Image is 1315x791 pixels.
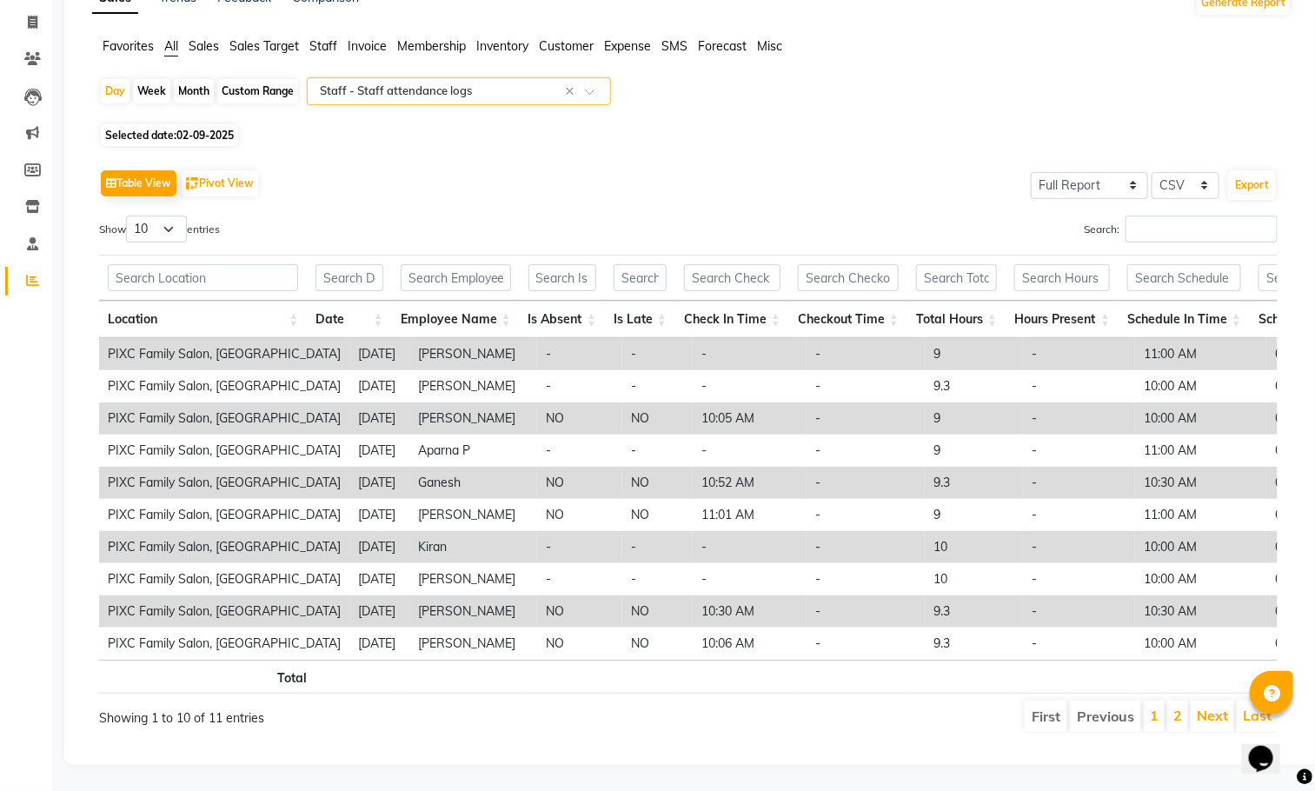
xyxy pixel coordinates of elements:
td: PIXC Family Salon, [GEOGRAPHIC_DATA] [99,435,349,467]
td: - [537,338,622,370]
td: NO [537,595,622,628]
span: Favorites [103,38,154,54]
span: SMS [661,38,687,54]
input: Search Check In Time [684,264,780,291]
input: Search Total Hours [916,264,997,291]
a: Next [1197,707,1228,724]
td: PIXC Family Salon, [GEOGRAPHIC_DATA] [99,370,349,402]
span: Sales [189,38,219,54]
td: 10:00 AM [1135,370,1266,402]
iframe: chat widget [1242,721,1298,774]
div: Showing 1 to 10 of 11 entries [99,699,575,728]
td: - [693,338,807,370]
td: [PERSON_NAME] [409,563,537,595]
td: - [807,595,925,628]
th: Is Absent: activate to sort column ascending [520,301,605,338]
td: PIXC Family Salon, [GEOGRAPHIC_DATA] [99,467,349,499]
td: 10:00 AM [1135,531,1266,563]
td: PIXC Family Salon, [GEOGRAPHIC_DATA] [99,338,349,370]
td: - [807,402,925,435]
td: 10:52 AM [693,467,807,499]
td: [PERSON_NAME] [409,595,537,628]
td: [DATE] [349,499,409,531]
th: Date: activate to sort column ascending [307,301,391,338]
td: PIXC Family Salon, [GEOGRAPHIC_DATA] [99,531,349,563]
label: Show entries [99,216,220,243]
td: NO [622,499,693,531]
td: - [1023,531,1135,563]
td: 10:00 AM [1135,563,1266,595]
div: Month [174,79,214,103]
td: NO [537,628,622,660]
span: Misc [757,38,782,54]
span: All [164,38,178,54]
input: Search Checkout Time [798,264,899,291]
td: - [622,531,693,563]
td: 11:00 AM [1135,435,1266,467]
td: - [1023,338,1135,370]
td: - [622,338,693,370]
select: Showentries [126,216,187,243]
td: - [1023,370,1135,402]
td: 9 [925,402,1023,435]
th: Location: activate to sort column ascending [99,301,307,338]
input: Search Is Late [614,264,667,291]
td: [DATE] [349,531,409,563]
td: - [807,435,925,467]
td: - [693,531,807,563]
td: 9.3 [925,628,1023,660]
td: [DATE] [349,467,409,499]
td: - [1023,595,1135,628]
td: [DATE] [349,435,409,467]
input: Search Employee Name [401,264,511,291]
span: Sales Target [229,38,299,54]
td: [DATE] [349,595,409,628]
div: Week [133,79,170,103]
label: Search: [1084,216,1278,243]
td: [PERSON_NAME] [409,499,537,531]
th: Employee Name: activate to sort column ascending [392,301,520,338]
th: Check In Time: activate to sort column ascending [675,301,789,338]
input: Search Location [108,264,298,291]
td: - [693,563,807,595]
td: - [807,338,925,370]
th: Hours Present: activate to sort column ascending [1006,301,1119,338]
span: Customer [539,38,594,54]
td: - [1023,435,1135,467]
input: Search Is Absent [528,264,596,291]
span: Selected date: [101,124,238,146]
td: 9 [925,338,1023,370]
span: Clear all [565,83,580,101]
td: - [537,370,622,402]
div: Custom Range [217,79,298,103]
span: Staff [309,38,337,54]
td: PIXC Family Salon, [GEOGRAPHIC_DATA] [99,563,349,595]
td: [DATE] [349,563,409,595]
td: - [1023,467,1135,499]
td: - [807,563,925,595]
span: 02-09-2025 [176,129,234,142]
img: pivot.png [186,177,199,190]
td: - [537,531,622,563]
td: 11:00 AM [1135,499,1266,531]
td: 10:06 AM [693,628,807,660]
td: 10:05 AM [693,402,807,435]
td: Aparna P [409,435,537,467]
td: 9.3 [925,370,1023,402]
td: 10:30 AM [1135,467,1266,499]
td: 9 [925,435,1023,467]
td: 10:30 AM [693,595,807,628]
td: [PERSON_NAME] [409,338,537,370]
a: 1 [1150,707,1159,724]
td: - [693,435,807,467]
td: NO [622,467,693,499]
td: - [1023,563,1135,595]
td: NO [622,628,693,660]
input: Search Date [315,264,382,291]
td: [PERSON_NAME] [409,628,537,660]
td: - [622,435,693,467]
td: [PERSON_NAME] [409,370,537,402]
input: Search Hours Present [1014,264,1110,291]
td: 10:00 AM [1135,402,1266,435]
td: [PERSON_NAME] [409,402,537,435]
